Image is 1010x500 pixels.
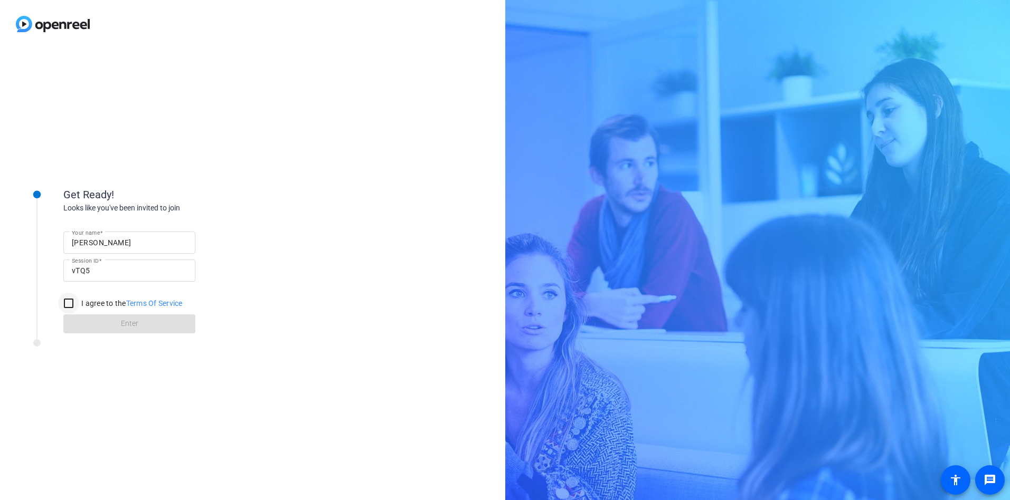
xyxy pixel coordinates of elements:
[72,229,100,236] mat-label: Your name
[63,187,275,203] div: Get Ready!
[126,299,183,307] a: Terms Of Service
[79,298,183,309] label: I agree to the
[72,257,99,264] mat-label: Session ID
[949,474,962,486] mat-icon: accessibility
[63,203,275,214] div: Looks like you've been invited to join
[984,474,996,486] mat-icon: message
